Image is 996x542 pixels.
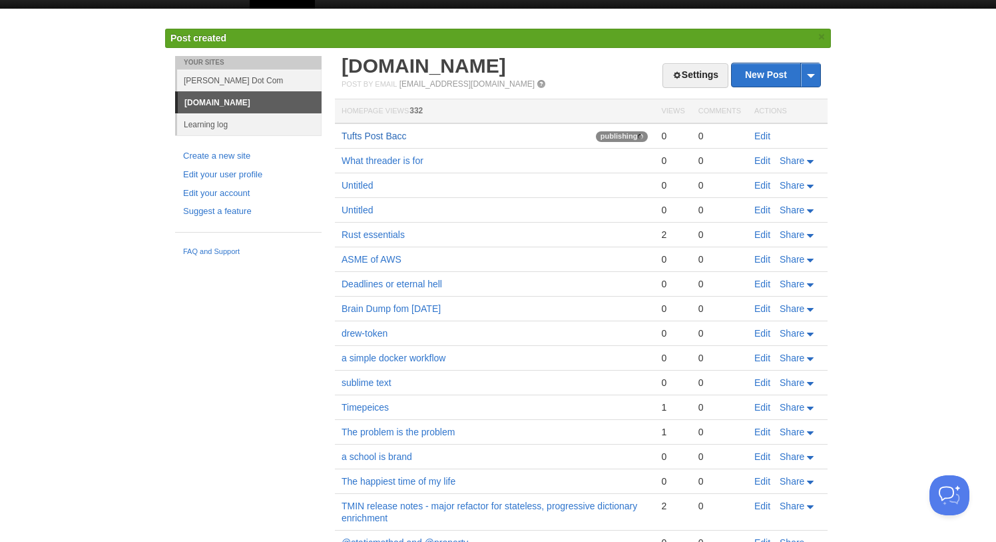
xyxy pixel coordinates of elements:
[754,501,770,511] a: Edit
[780,205,804,215] span: Share
[661,253,684,265] div: 0
[342,55,506,77] a: [DOMAIN_NAME]
[342,377,391,388] a: sublime text
[178,92,322,113] a: [DOMAIN_NAME]
[754,180,770,191] a: Edit
[780,427,804,437] span: Share
[661,426,684,438] div: 1
[780,303,804,314] span: Share
[342,451,412,462] a: a school is brand
[780,353,804,363] span: Share
[780,254,804,265] span: Share
[661,204,684,216] div: 0
[698,179,741,191] div: 0
[698,426,741,438] div: 0
[661,500,684,512] div: 2
[661,451,684,463] div: 0
[698,475,741,487] div: 0
[342,303,441,314] a: Brain Dump fom [DATE]
[661,475,684,487] div: 0
[780,155,804,166] span: Share
[698,401,741,413] div: 0
[698,278,741,290] div: 0
[342,180,373,191] a: Untitled
[342,131,407,141] a: Tufts Post Bacc
[698,204,741,216] div: 0
[342,155,423,166] a: What threader is for
[698,155,741,167] div: 0
[409,106,423,115] span: 332
[661,155,684,167] div: 0
[399,79,535,89] a: [EMAIL_ADDRESS][DOMAIN_NAME]
[698,327,741,339] div: 0
[342,328,387,339] a: drew-token
[183,205,314,219] a: Suggest a feature
[661,401,684,413] div: 1
[754,353,770,363] a: Edit
[698,130,741,142] div: 0
[661,327,684,339] div: 0
[596,131,648,142] span: publishing
[754,303,770,314] a: Edit
[342,229,405,240] a: Rust essentials
[661,229,684,241] div: 2
[342,254,401,265] a: ASME of AWS
[170,33,226,43] span: Post created
[754,279,770,289] a: Edit
[342,353,445,363] a: a simple docker workflow
[177,113,322,135] a: Learning log
[748,99,828,124] th: Actions
[183,149,314,163] a: Create a new site
[754,254,770,265] a: Edit
[661,179,684,191] div: 0
[698,303,741,315] div: 0
[183,168,314,182] a: Edit your user profile
[698,500,741,512] div: 0
[661,278,684,290] div: 0
[183,246,314,258] a: FAQ and Support
[754,229,770,240] a: Edit
[780,229,804,240] span: Share
[754,427,770,437] a: Edit
[335,99,654,124] th: Homepage Views
[780,279,804,289] span: Share
[654,99,691,124] th: Views
[780,476,804,487] span: Share
[175,56,322,69] li: Your Sites
[692,99,748,124] th: Comments
[698,451,741,463] div: 0
[183,187,314,201] a: Edit your account
[698,253,741,265] div: 0
[754,131,770,141] a: Edit
[780,180,804,191] span: Share
[342,279,442,289] a: Deadlines or eternal hell
[177,69,322,91] a: [PERSON_NAME] Dot Com
[754,377,770,388] a: Edit
[662,63,728,88] a: Settings
[342,205,373,215] a: Untitled
[754,205,770,215] a: Edit
[780,451,804,462] span: Share
[342,501,637,523] a: TMIN release notes - major refactor for stateless, progressive dictionary enrichment
[698,352,741,364] div: 0
[780,501,804,511] span: Share
[661,352,684,364] div: 0
[342,80,397,88] span: Post by Email
[698,229,741,241] div: 0
[638,134,643,139] img: loading-tiny-gray.gif
[754,476,770,487] a: Edit
[698,377,741,389] div: 0
[342,402,389,413] a: Timepeices
[929,475,969,515] iframe: Help Scout Beacon - Open
[780,402,804,413] span: Share
[661,377,684,389] div: 0
[661,303,684,315] div: 0
[754,155,770,166] a: Edit
[780,377,804,388] span: Share
[754,328,770,339] a: Edit
[732,63,820,87] a: New Post
[342,476,455,487] a: The happiest time of my life
[661,130,684,142] div: 0
[754,451,770,462] a: Edit
[342,427,455,437] a: The problem is the problem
